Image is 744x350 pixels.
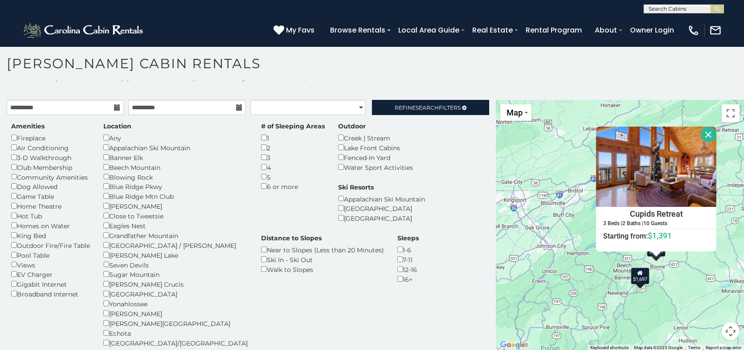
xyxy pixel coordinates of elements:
button: Map camera controls [722,322,740,340]
div: [GEOGRAPHIC_DATA] / [PERSON_NAME] [103,240,248,250]
div: 1 [261,133,325,143]
h5: 2 Baths | [622,220,643,226]
span: Map data ©2025 Google [634,345,683,350]
div: Broadband Internet [11,289,90,299]
button: Close [701,127,716,142]
div: [PERSON_NAME] [103,309,248,318]
label: # of Sleeping Areas [261,122,325,131]
a: Owner Login [625,22,679,38]
div: [GEOGRAPHIC_DATA] [103,289,248,299]
div: King Bed [11,231,90,240]
div: 16+ [397,274,419,284]
div: [GEOGRAPHIC_DATA] [338,203,425,213]
h5: 3 Beds | [603,220,622,226]
div: Blue Ridge Mtn Club [103,191,248,201]
div: [GEOGRAPHIC_DATA]/[GEOGRAPHIC_DATA] [103,338,248,348]
label: Outdoor [338,122,366,131]
img: White-1-2.png [22,21,146,39]
div: [PERSON_NAME] Lake [103,250,248,260]
div: [PERSON_NAME][GEOGRAPHIC_DATA] [103,318,248,328]
div: Sugar Mountain [103,269,248,279]
h5: 10 Guests [643,220,667,226]
div: 5 [261,172,325,182]
span: Refine Filters [395,104,461,111]
div: Dog Allowed [11,181,90,191]
a: Rental Program [521,22,586,38]
span: My Favs [286,25,315,36]
a: Cupids Retreat 3 Beds | 2 Baths | 10 Guests Starting from:$1,391 [596,207,716,241]
img: phone-regular-white.png [687,24,700,37]
h6: Starting from: [597,231,716,240]
label: Sleeps [397,234,419,243]
div: [PERSON_NAME] Crucis [103,279,248,289]
div: $1,697 [630,268,649,284]
div: Lake Front Cabins [338,143,413,152]
div: Gigabit Internet [11,279,90,289]
div: Community Amenities [11,172,90,182]
div: Fireplace [11,133,90,143]
div: Banner Elk [103,152,248,162]
img: mail-regular-white.png [709,24,722,37]
div: Creek | Stream [338,133,413,143]
div: EV Charger [11,269,90,279]
div: 4 [261,162,325,172]
div: Appalachian Ski Mountain [338,194,425,204]
div: Pool Table [11,250,90,260]
div: Hot Tub [11,211,90,221]
div: 3-D Walkthrough [11,152,90,162]
label: Ski Resorts [338,183,374,192]
div: 12-16 [397,264,419,274]
label: Location [103,122,131,131]
div: Walk to Slopes [261,264,384,274]
div: 6 or more [261,181,325,191]
div: Club Membership [11,162,90,172]
a: My Favs [274,25,317,36]
div: Beech Mountain [103,162,248,172]
a: Local Area Guide [394,22,464,38]
div: 2 [261,143,325,152]
div: Fenced-In Yard [338,152,413,162]
div: Near to Slopes (Less than 20 Minutes) [261,245,384,255]
div: 3 [261,152,325,162]
a: Report a map error [706,345,741,350]
label: Distance to Slopes [261,234,322,243]
div: 1-6 [397,245,419,255]
div: Any [103,133,248,143]
a: Browse Rentals [326,22,390,38]
div: Water Sport Activities [338,162,413,172]
a: Terms (opens in new tab) [688,345,700,350]
div: 7-11 [397,255,419,264]
div: [PERSON_NAME] [103,201,248,211]
div: Seven Devils [103,260,248,270]
div: Blue Ridge Pkwy [103,181,248,191]
div: Homes on Water [11,221,90,231]
div: Appalachian Ski Mountain [103,143,248,152]
div: [GEOGRAPHIC_DATA] [338,213,425,223]
span: Map [507,108,523,117]
div: Game Table [11,191,90,201]
div: Outdoor Fire/Fire Table [11,240,90,250]
span: Search [416,104,439,111]
div: Views [11,260,90,270]
a: Real Estate [468,22,517,38]
a: RefineSearchFilters [372,100,489,115]
div: Grandfather Mountain [103,231,248,240]
img: Cupids Retreat [596,127,716,207]
div: Blowing Rock [103,172,248,182]
div: Eagles Nest [103,221,248,231]
a: About [590,22,621,38]
div: Yonahlossee [103,299,248,309]
span: $1,391 [648,231,672,240]
div: Echota [103,328,248,338]
label: Amenities [11,122,45,131]
button: Change map style [500,104,531,121]
div: Air Conditioning [11,143,90,152]
div: Close to Tweetsie [103,211,248,221]
h4: Cupids Retreat [597,207,716,221]
button: Toggle fullscreen view [722,104,740,122]
div: Ski In - Ski Out [261,255,384,264]
div: Home Theatre [11,201,90,211]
